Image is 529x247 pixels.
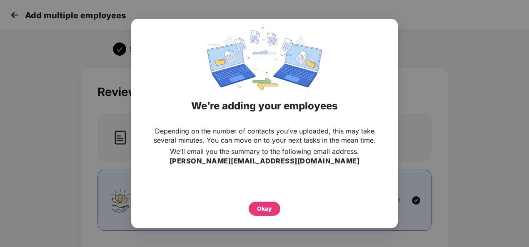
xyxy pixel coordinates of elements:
img: svg+xml;base64,PHN2ZyBpZD0iRGF0YV9zeW5jaW5nIiB4bWxucz0iaHR0cDovL3d3dy53My5vcmcvMjAwMC9zdmciIHdpZH... [207,27,322,90]
p: Depending on the number of contacts you’ve uploaded, this may take several minutes. You can move ... [148,126,381,145]
div: Okay [257,204,272,213]
div: We’re adding your employees [142,90,387,122]
h3: [PERSON_NAME][EMAIL_ADDRESS][DOMAIN_NAME] [170,156,360,167]
p: We’ll email you the summary to the following email address. [170,147,359,156]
